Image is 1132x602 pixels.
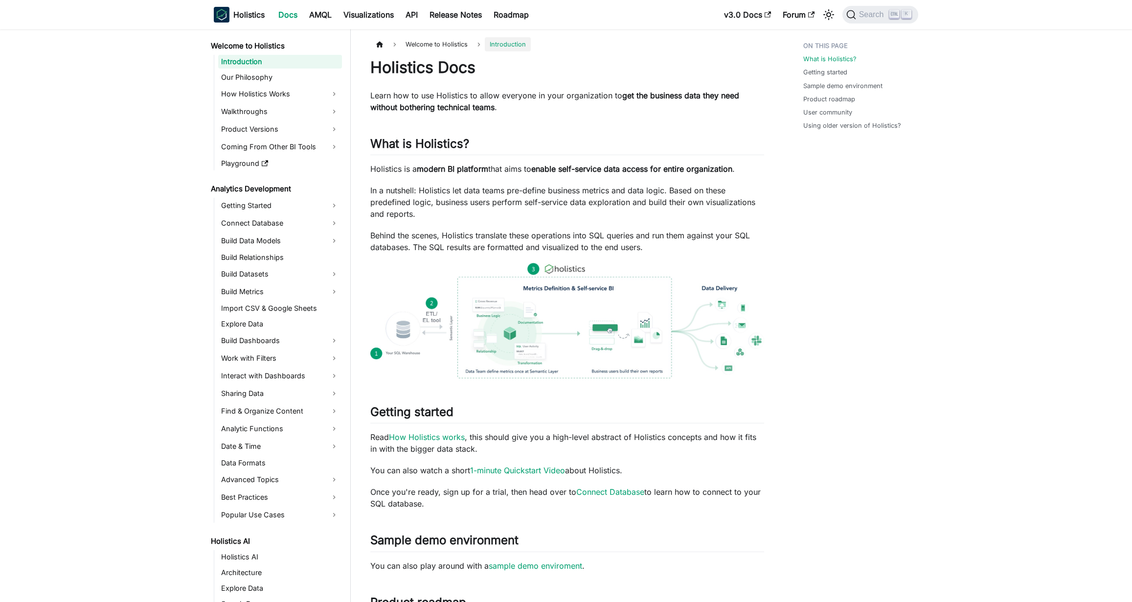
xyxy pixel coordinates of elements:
a: Build Metrics [218,284,342,300]
a: Walkthroughs [218,104,342,119]
b: Holistics [233,9,265,21]
nav: Docs sidebar [204,29,351,602]
button: Switch between dark and light mode (currently light mode) [821,7,837,23]
kbd: K [902,10,911,19]
p: You can also watch a short about Holistics. [370,464,764,476]
nav: Breadcrumbs [370,37,764,51]
a: Connect Database [218,215,342,231]
a: HolisticsHolistics [214,7,265,23]
a: Getting Started [218,198,342,213]
a: Welcome to Holistics [208,39,342,53]
a: sample demo enviroment [489,561,582,571]
a: How Holistics Works [218,86,342,102]
p: Behind the scenes, Holistics translate these operations into SQL queries and run them against you... [370,230,764,253]
a: Data Formats [218,456,342,470]
a: 1-minute Quickstart Video [470,465,565,475]
a: Playground [218,157,342,170]
a: Product roadmap [803,94,855,104]
a: Build Relationships [218,251,342,264]
a: API [400,7,424,23]
a: Connect Database [576,487,644,497]
a: Analytics Development [208,182,342,196]
a: Work with Filters [218,350,342,366]
a: Product Versions [218,121,342,137]
a: Introduction [218,55,342,69]
p: You can also play around with a . [370,560,764,572]
a: v3.0 Docs [718,7,777,23]
a: Popular Use Cases [218,507,342,523]
button: Search (Ctrl+K) [842,6,918,23]
h1: Holistics Docs [370,58,764,77]
a: Build Dashboards [218,333,342,348]
h2: Sample demo environment [370,533,764,552]
a: Build Data Models [218,233,342,249]
p: Once you're ready, sign up for a trial, then head over to to learn how to connect to your SQL dat... [370,486,764,509]
a: Getting started [803,68,847,77]
p: Learn how to use Holistics to allow everyone in your organization to . [370,90,764,113]
a: Visualizations [338,7,400,23]
a: Our Philosophy [218,70,342,84]
a: User community [803,108,852,117]
a: Import CSV & Google Sheets [218,301,342,315]
a: Analytic Functions [218,421,342,437]
img: Holistics [214,7,229,23]
p: Read , this should give you a high-level abstract of Holistics concepts and how it fits in with t... [370,431,764,455]
h2: What is Holistics? [370,137,764,155]
span: Introduction [485,37,531,51]
span: Search [856,10,890,19]
span: Welcome to Holistics [401,37,473,51]
a: Holistics AI [208,534,342,548]
strong: modern BI platform [417,164,488,174]
a: Build Datasets [218,266,342,282]
p: In a nutshell: Holistics let data teams pre-define business metrics and data logic. Based on thes... [370,185,764,220]
a: Home page [370,37,389,51]
a: Coming From Other BI Tools [218,139,342,155]
a: Sample demo environment [803,81,883,91]
a: Using older version of Holistics? [803,121,901,130]
a: Roadmap [488,7,535,23]
h2: Getting started [370,405,764,423]
a: Explore Data [218,581,342,595]
a: Holistics AI [218,550,342,564]
img: How Holistics fits in your Data Stack [370,263,764,378]
a: Advanced Topics [218,472,342,487]
a: Architecture [218,566,342,579]
a: Date & Time [218,439,342,454]
a: Sharing Data [218,386,342,401]
a: Release Notes [424,7,488,23]
a: Find & Organize Content [218,403,342,419]
a: Forum [777,7,820,23]
strong: enable self-service data access for entire organization [531,164,732,174]
a: Best Practices [218,489,342,505]
p: Holistics is a that aims to . [370,163,764,175]
a: AMQL [303,7,338,23]
a: Interact with Dashboards [218,368,342,384]
a: What is Holistics? [803,54,857,64]
a: Docs [272,7,303,23]
a: How Holistics works [389,432,465,442]
a: Explore Data [218,317,342,331]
